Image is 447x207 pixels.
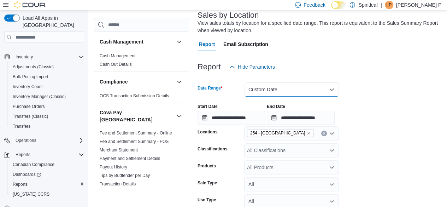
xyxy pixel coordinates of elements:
[100,147,138,153] span: Merchant Statement
[13,182,28,187] span: Reports
[100,173,150,178] span: Tips by Budtender per Day
[223,37,268,51] span: Email Subscription
[7,160,87,169] button: Canadian Compliance
[100,173,150,178] a: Tips by Budtender per Day
[10,190,84,199] span: Washington CCRS
[100,53,135,59] span: Cash Management
[100,93,169,99] span: OCS Transaction Submission Details
[100,38,173,45] button: Cash Management
[16,138,36,143] span: Operations
[175,38,183,46] button: Cash Management
[198,146,228,152] label: Classifications
[175,77,183,86] button: Compliance
[100,156,160,161] span: Payment and Settlement Details
[244,82,339,97] button: Custom Date
[359,1,378,9] p: Spiritleaf
[100,148,138,153] a: Merchant Statement
[10,102,84,111] span: Purchase Orders
[396,1,441,9] p: [PERSON_NAME] P
[7,111,87,121] button: Transfers (Classic)
[1,150,87,160] button: Reports
[100,62,132,67] a: Cash Out Details
[13,191,49,197] span: [US_STATE] CCRS
[10,122,84,131] span: Transfers
[198,19,441,34] div: View sales totals by location for a specified date range. This report is equivalent to the Sales ...
[267,104,285,109] label: End Date
[7,189,87,199] button: [US_STATE] CCRS
[7,102,87,111] button: Purchase Orders
[10,160,57,169] a: Canadian Compliance
[100,139,169,144] span: Fee and Settlement Summary - POS
[100,78,128,85] h3: Compliance
[329,165,335,170] button: Open list of options
[7,82,87,92] button: Inventory Count
[13,150,84,159] span: Reports
[244,177,339,191] button: All
[13,53,36,61] button: Inventory
[381,1,382,9] p: |
[13,172,41,177] span: Dashboards
[13,104,45,109] span: Purchase Orders
[16,152,30,157] span: Reports
[331,1,346,9] input: Dark Mode
[10,73,84,81] span: Bulk Pricing Import
[100,109,173,123] button: Cova Pay [GEOGRAPHIC_DATA]
[198,11,259,19] h3: Sales by Location
[20,15,84,29] span: Load All Apps in [GEOGRAPHIC_DATA]
[1,52,87,62] button: Inventory
[329,131,335,136] button: Open list of options
[100,130,172,136] span: Fee and Settlement Summary - Online
[306,131,311,135] button: Remove 254 - Grande Prairie from selection in this group
[247,129,314,137] span: 254 - Grande Prairie
[10,190,52,199] a: [US_STATE] CCRS
[199,37,215,51] span: Report
[13,114,48,119] span: Transfers (Classic)
[10,73,51,81] a: Bulk Pricing Import
[10,82,46,91] a: Inventory Count
[7,121,87,131] button: Transfers
[100,156,160,161] a: Payment and Settlement Details
[321,131,327,136] button: Clear input
[10,180,30,189] a: Reports
[175,112,183,120] button: Cova Pay [GEOGRAPHIC_DATA]
[13,136,84,145] span: Operations
[13,136,39,145] button: Operations
[10,180,84,189] span: Reports
[198,111,265,125] input: Press the down key to open a popover containing a calendar.
[10,160,84,169] span: Canadian Compliance
[227,60,278,74] button: Hide Parameters
[14,1,46,8] img: Cova
[386,1,392,9] span: LP
[10,102,48,111] a: Purchase Orders
[198,197,216,203] label: Use Type
[385,1,393,9] div: Levon P
[198,85,223,91] label: Date Range
[100,181,136,187] span: Transaction Details
[250,130,305,137] span: 254 - [GEOGRAPHIC_DATA]
[100,165,127,169] a: Payout History
[13,162,54,167] span: Canadian Compliance
[10,112,51,121] a: Transfers (Classic)
[94,52,189,71] div: Cash Management
[10,112,84,121] span: Transfers (Classic)
[198,180,217,186] label: Sale Type
[7,92,87,102] button: Inventory Manager (Classic)
[100,38,143,45] h3: Cash Management
[238,63,275,70] span: Hide Parameters
[1,136,87,145] button: Operations
[10,92,69,101] a: Inventory Manager (Classic)
[10,63,84,71] span: Adjustments (Classic)
[100,164,127,170] span: Payout History
[100,182,136,186] a: Transaction Details
[10,63,57,71] a: Adjustments (Classic)
[267,111,335,125] input: Press the down key to open a popover containing a calendar.
[100,78,173,85] button: Compliance
[100,93,169,98] a: OCS Transaction Submission Details
[100,53,135,58] a: Cash Management
[198,63,221,71] h3: Report
[94,129,189,191] div: Cova Pay [GEOGRAPHIC_DATA]
[13,123,30,129] span: Transfers
[198,129,218,135] label: Locations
